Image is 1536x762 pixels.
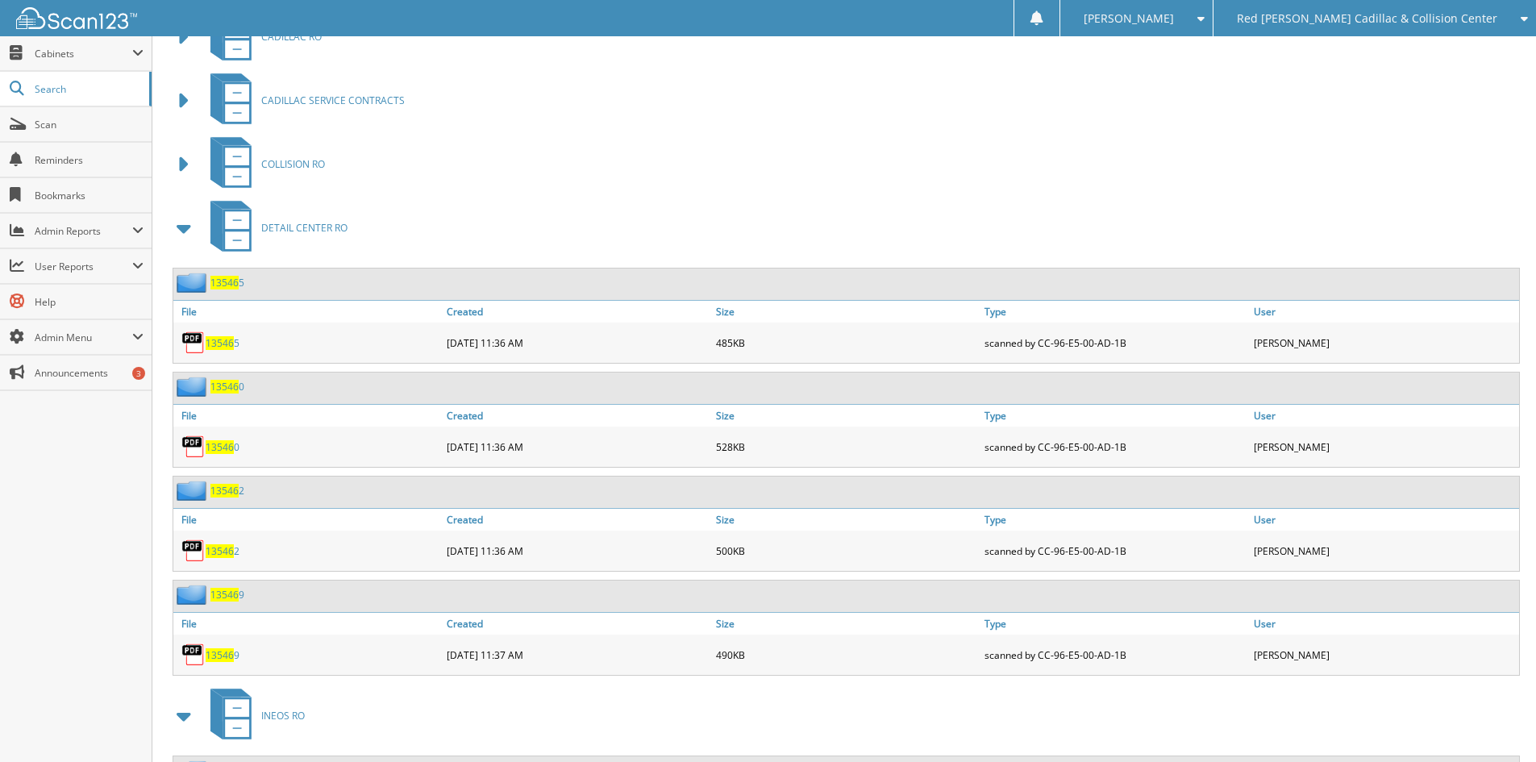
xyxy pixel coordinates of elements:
[201,132,325,196] a: COLLISION RO
[980,535,1250,567] div: scanned by CC-96-E5-00-AD-1B
[980,613,1250,635] a: Type
[35,295,144,309] span: Help
[177,377,210,397] img: folder2.png
[980,405,1250,427] a: Type
[443,327,712,359] div: [DATE] 11:36 AM
[443,405,712,427] a: Created
[210,484,239,498] span: 13546
[35,118,144,131] span: Scan
[206,336,234,350] span: 13546
[1250,613,1519,635] a: User
[1237,14,1497,23] span: Red [PERSON_NAME] Cadillac & Collision Center
[35,189,144,202] span: Bookmarks
[980,639,1250,671] div: scanned by CC-96-E5-00-AD-1B
[210,588,239,602] span: 13546
[35,260,132,273] span: User Reports
[443,431,712,463] div: [DATE] 11:36 AM
[712,613,981,635] a: Size
[210,588,244,602] a: 135469
[35,366,144,380] span: Announcements
[181,643,206,667] img: PDF.png
[980,327,1250,359] div: scanned by CC-96-E5-00-AD-1B
[712,431,981,463] div: 528KB
[1250,509,1519,531] a: User
[173,301,443,323] a: File
[1084,14,1174,23] span: [PERSON_NAME]
[712,327,981,359] div: 485KB
[181,435,206,459] img: PDF.png
[210,380,239,393] span: 13546
[201,5,322,69] a: CADILLAC RO
[210,484,244,498] a: 135462
[173,613,443,635] a: File
[712,301,981,323] a: Size
[35,331,132,344] span: Admin Menu
[261,221,348,235] span: DETAIL CENTER RO
[980,301,1250,323] a: Type
[261,30,322,44] span: CADILLAC RO
[177,273,210,293] img: folder2.png
[132,367,145,380] div: 3
[712,639,981,671] div: 490KB
[210,276,239,289] span: 13546
[173,509,443,531] a: File
[443,639,712,671] div: [DATE] 11:37 AM
[712,405,981,427] a: Size
[181,331,206,355] img: PDF.png
[980,509,1250,531] a: Type
[201,684,305,747] a: INEOS RO
[173,405,443,427] a: File
[181,539,206,563] img: PDF.png
[201,196,348,260] a: DETAIL CENTER RO
[443,301,712,323] a: Created
[206,440,234,454] span: 13546
[261,157,325,171] span: COLLISION RO
[1250,405,1519,427] a: User
[1250,535,1519,567] div: [PERSON_NAME]
[712,509,981,531] a: Size
[35,47,132,60] span: Cabinets
[210,380,244,393] a: 135460
[1250,301,1519,323] a: User
[1250,431,1519,463] div: [PERSON_NAME]
[206,440,239,454] a: 135460
[1250,639,1519,671] div: [PERSON_NAME]
[177,481,210,501] img: folder2.png
[1250,327,1519,359] div: [PERSON_NAME]
[206,336,239,350] a: 135465
[177,585,210,605] img: folder2.png
[35,224,132,238] span: Admin Reports
[206,648,234,662] span: 13546
[35,82,141,96] span: Search
[261,709,305,722] span: INEOS RO
[980,431,1250,463] div: scanned by CC-96-E5-00-AD-1B
[206,544,239,558] a: 135462
[201,69,405,132] a: CADILLAC SERVICE CONTRACTS
[35,153,144,167] span: Reminders
[443,509,712,531] a: Created
[261,94,405,107] span: CADILLAC SERVICE CONTRACTS
[206,648,239,662] a: 135469
[210,276,244,289] a: 135465
[443,613,712,635] a: Created
[16,7,137,29] img: scan123-logo-white.svg
[712,535,981,567] div: 500KB
[206,544,234,558] span: 13546
[443,535,712,567] div: [DATE] 11:36 AM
